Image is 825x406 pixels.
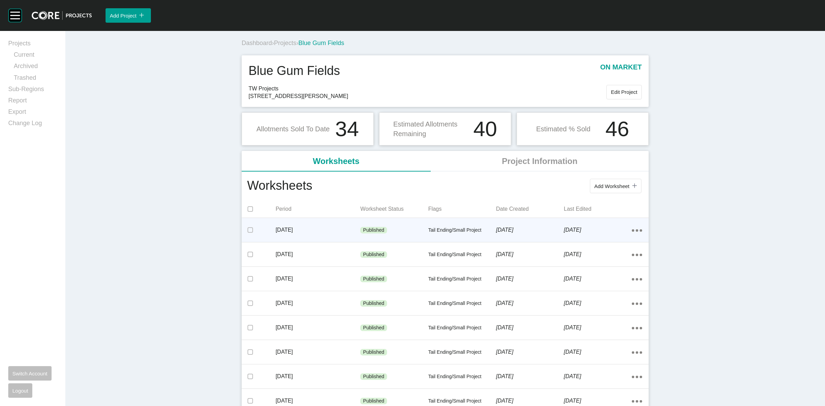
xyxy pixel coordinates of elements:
[363,349,384,356] p: Published
[428,300,496,307] p: Tail Ending/Small Project
[564,299,631,307] p: [DATE]
[496,299,564,307] p: [DATE]
[8,108,57,119] a: Export
[564,205,631,213] p: Last Edited
[8,85,57,96] a: Sub-Regions
[249,62,340,79] h1: Blue Gum Fields
[496,324,564,331] p: [DATE]
[276,373,361,380] p: [DATE]
[110,13,136,19] span: Add Project
[363,325,384,331] p: Published
[428,325,496,331] p: Tail Ending/Small Project
[594,183,629,189] span: Add Worksheet
[428,398,496,405] p: Tail Ending/Small Project
[428,373,496,380] p: Tail Ending/Small Project
[32,11,92,20] img: core-logo-dark.3138cae2.png
[249,92,606,100] span: [STREET_ADDRESS][PERSON_NAME]
[276,324,361,331] p: [DATE]
[8,119,57,130] a: Change Log
[428,251,496,258] p: Tail Ending/Small Project
[473,118,497,140] h1: 40
[496,397,564,405] p: [DATE]
[564,251,631,258] p: [DATE]
[14,62,57,73] a: Archived
[496,348,564,356] p: [DATE]
[496,373,564,380] p: [DATE]
[274,40,296,46] a: Projects
[276,205,361,213] p: Period
[611,89,637,95] span: Edit Project
[428,205,496,213] p: Flags
[564,324,631,331] p: [DATE]
[14,74,57,85] a: Trashed
[428,276,496,283] p: Tail Ending/Small Project
[276,275,361,283] p: [DATE]
[242,151,431,172] li: Worksheets
[428,349,496,356] p: Tail Ending/Small Project
[428,227,496,234] p: Tail Ending/Small Project
[431,151,649,172] li: Project Information
[600,62,642,79] p: on market
[296,40,298,46] span: ›
[564,275,631,283] p: [DATE]
[276,397,361,405] p: [DATE]
[12,388,28,394] span: Logout
[298,40,344,46] span: Blue Gum Fields
[564,226,631,234] p: [DATE]
[393,119,469,139] p: Estimated Allotments Remaining
[8,39,57,51] a: Projects
[276,348,361,356] p: [DATE]
[564,348,631,356] p: [DATE]
[564,397,631,405] p: [DATE]
[363,276,384,283] p: Published
[363,373,384,380] p: Published
[360,205,428,213] p: Worksheet Status
[8,366,52,381] button: Switch Account
[496,226,564,234] p: [DATE]
[536,124,591,134] p: Estimated % Sold
[590,179,641,193] button: Add Worksheet
[8,96,57,108] a: Report
[496,205,564,213] p: Date Created
[14,51,57,62] a: Current
[276,226,361,234] p: [DATE]
[363,251,384,258] p: Published
[363,398,384,405] p: Published
[272,40,274,46] span: ›
[363,300,384,307] p: Published
[276,251,361,258] p: [DATE]
[363,227,384,234] p: Published
[605,118,629,140] h1: 46
[564,373,631,380] p: [DATE]
[606,85,642,99] button: Edit Project
[496,251,564,258] p: [DATE]
[335,118,359,140] h1: 34
[247,177,312,195] h1: Worksheets
[276,299,361,307] p: [DATE]
[496,275,564,283] p: [DATE]
[242,40,272,46] a: Dashboard
[256,124,330,134] p: Allotments Sold To Date
[249,85,606,92] span: TW Projects
[12,371,47,376] span: Switch Account
[8,383,32,398] button: Logout
[106,8,151,23] button: Add Project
